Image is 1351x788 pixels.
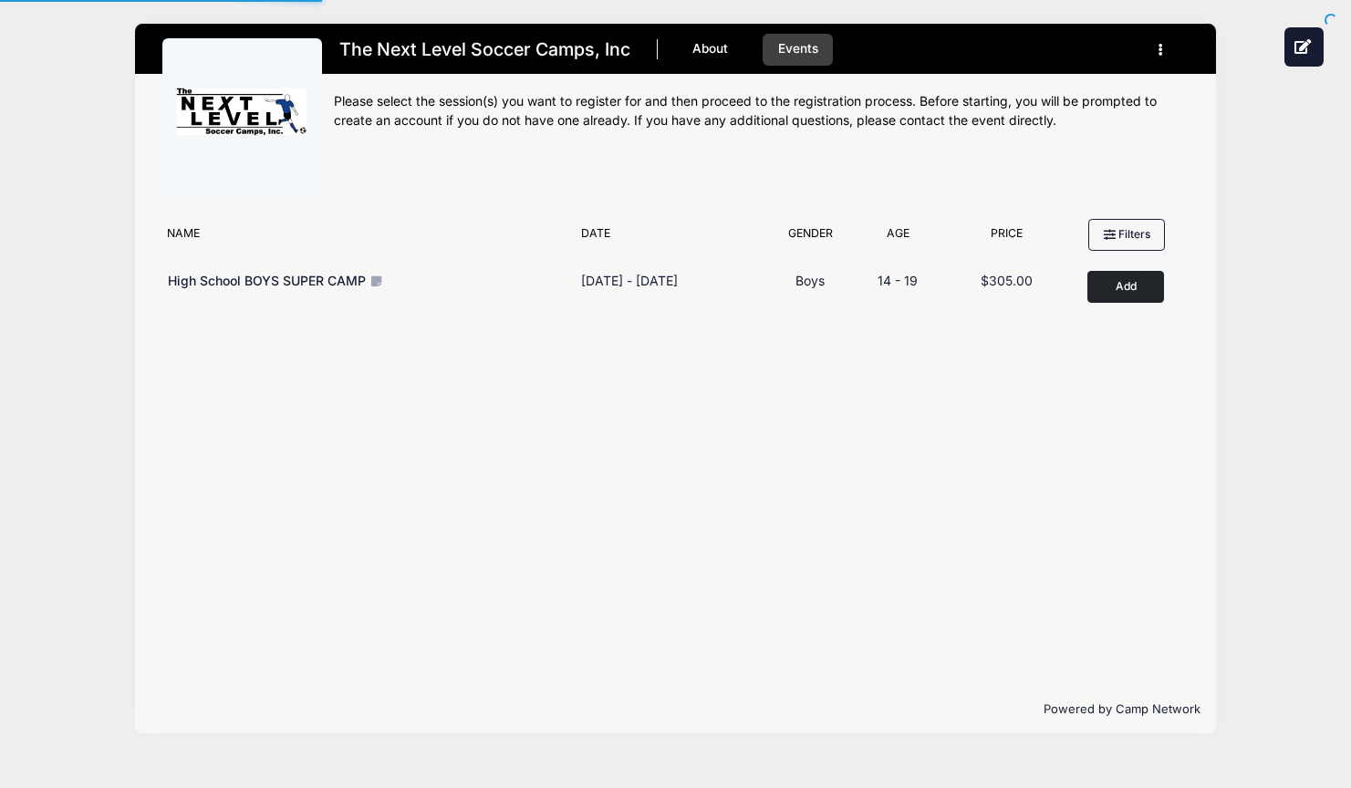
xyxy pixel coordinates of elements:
[581,271,678,290] div: [DATE] - [DATE]
[1088,219,1165,250] button: Filters
[168,273,366,288] span: High School BOYS SUPER CAMP
[769,225,852,251] div: Gender
[763,34,833,66] a: Events
[851,225,944,251] div: Age
[158,225,572,251] div: Name
[572,225,769,251] div: Date
[1087,271,1164,303] button: Add
[678,34,743,66] a: About
[945,225,1069,251] div: Price
[795,273,825,288] span: Boys
[981,273,1033,288] span: $305.00
[173,50,310,187] img: logo
[334,34,637,66] h1: The Next Level Soccer Camps, Inc
[878,273,918,288] span: 14 - 19
[334,92,1190,130] div: Please select the session(s) you want to register for and then proceed to the registration proces...
[151,700,1201,719] p: Powered by Camp Network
